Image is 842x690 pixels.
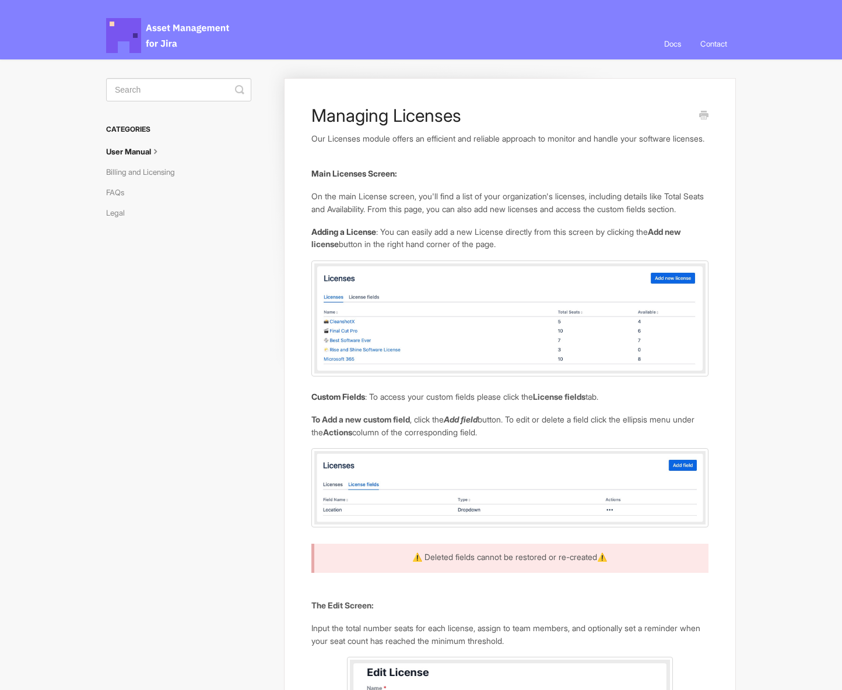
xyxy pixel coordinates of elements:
[311,190,708,215] p: On the main License screen, you'll find a list of your organization's licenses, including details...
[533,392,585,402] b: License fields
[106,163,184,181] a: Billing and Licensing
[323,427,352,437] b: Actions
[311,622,708,647] p: Input the total number seats for each license, assign to team members, and optionally set a remin...
[311,448,708,527] img: file-MqFPEDZttU.jpg
[311,390,708,403] p: : To access your custom fields please click the tab.
[311,227,376,237] strong: Adding a License
[106,142,170,161] a: User Manual
[326,551,694,564] p: ⚠️ Deleted fields cannot be restored or re-created⚠️
[311,413,708,438] p: , click the button. To edit or delete a field click the ellipsis menu under the column of the cor...
[444,414,478,424] b: Add field
[311,600,374,610] b: The Edit Screen:
[311,260,708,376] img: file-42Hoaol4Sj.jpg
[311,132,708,145] p: Our Licenses module offers an efficient and reliable approach to monitor and handle your software...
[311,392,365,402] strong: Custom Fields
[106,78,251,101] input: Search
[106,183,133,202] a: FAQs
[106,18,231,53] span: Asset Management for Jira Docs
[311,414,410,424] b: To Add a new custom field
[699,110,708,122] a: Print this Article
[106,203,134,222] a: Legal
[311,226,708,251] p: : You can easily add a new License directly from this screen by clicking the button in the right ...
[655,28,690,59] a: Docs
[692,28,736,59] a: Contact
[106,119,251,140] h3: Categories
[311,168,397,178] strong: Main Licenses Screen:
[311,105,691,126] h1: Managing Licenses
